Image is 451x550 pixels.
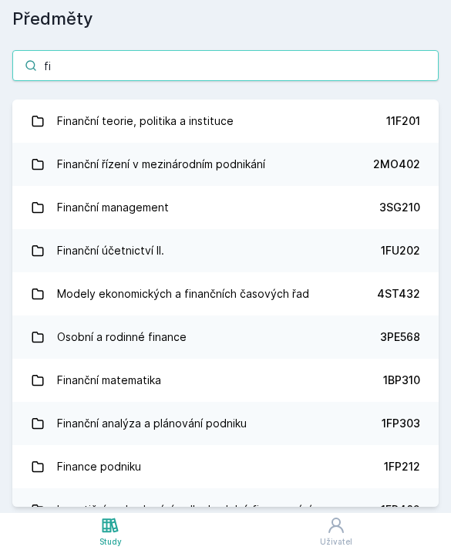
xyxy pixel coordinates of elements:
a: Finanční řízení v mezinárodním podnikání 2MO402 [12,143,439,186]
div: 11F201 [386,113,420,129]
div: Finanční management [57,192,169,223]
div: 1FU202 [381,243,420,258]
input: Název nebo ident předmětu… [12,50,439,81]
div: 2MO402 [373,157,420,172]
div: 1FP402 [381,502,420,518]
a: Finanční matematika 1BP310 [12,359,439,402]
div: 1BP310 [383,373,420,388]
a: Finance podniku 1FP212 [12,445,439,488]
div: Finanční účetnictví II. [57,235,164,266]
div: Finanční řízení v mezinárodním podnikání [57,149,265,180]
a: Finanční management 3SG210 [12,186,439,229]
div: Osobní a rodinné finance [57,322,187,353]
div: 1FP303 [382,416,420,431]
div: Finance podniku [57,451,141,482]
div: Modely ekonomických a finančních časových řad [57,278,309,309]
div: Finanční teorie, politika a instituce [57,106,234,137]
a: Finanční teorie, politika a instituce 11F201 [12,100,439,143]
div: Uživatel [320,536,352,548]
div: Investiční rozhodování a dlouhodobé financování [57,494,311,525]
h1: Předměty [12,6,439,32]
div: Study [99,536,122,548]
div: Finanční matematika [57,365,161,396]
a: Finanční účetnictví II. 1FU202 [12,229,439,272]
a: Investiční rozhodování a dlouhodobé financování 1FP402 [12,488,439,531]
a: Finanční analýza a plánování podniku 1FP303 [12,402,439,445]
div: Finanční analýza a plánování podniku [57,408,247,439]
div: 3SG210 [379,200,420,215]
a: Uživatel [220,513,451,550]
a: Osobní a rodinné finance 3PE568 [12,315,439,359]
div: 1FP212 [384,459,420,474]
a: Modely ekonomických a finančních časových řad 4ST432 [12,272,439,315]
div: 3PE568 [380,329,420,345]
div: 4ST432 [377,286,420,302]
